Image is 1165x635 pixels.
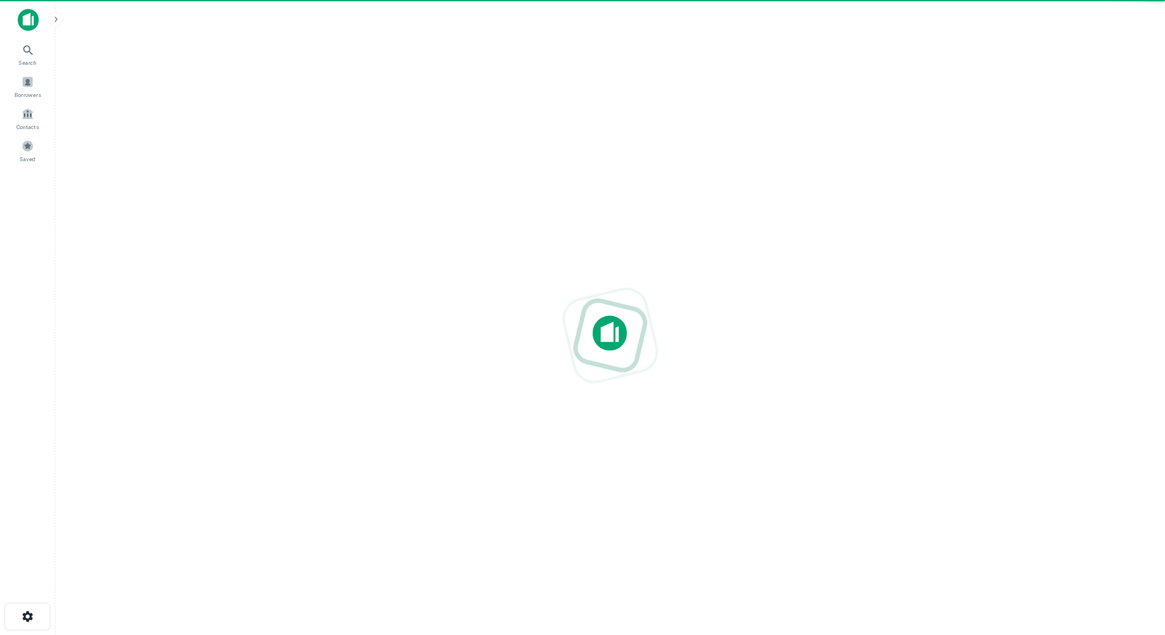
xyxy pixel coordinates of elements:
[1110,546,1165,600] iframe: Chat Widget
[14,90,41,99] span: Borrowers
[3,71,52,101] a: Borrowers
[3,136,52,166] a: Saved
[3,104,52,133] a: Contacts
[20,154,36,163] span: Saved
[3,39,52,69] a: Search
[18,9,39,31] img: capitalize-icon.png
[17,122,39,131] span: Contacts
[19,58,37,67] span: Search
